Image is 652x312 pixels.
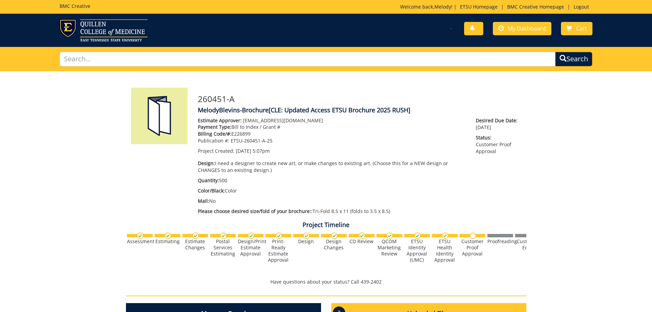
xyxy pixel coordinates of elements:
[276,233,282,239] img: checkmark
[504,3,567,10] a: BMC Creative Homepage
[60,19,148,41] img: ETSU logo
[376,238,402,257] div: QCOM Marketing Review
[198,187,225,194] span: Color/Black:
[331,233,337,239] img: checkmark
[457,3,501,10] a: ETSU Homepage
[60,52,556,66] input: Search...
[198,117,242,124] span: Estimate Approver:
[561,22,592,35] a: Cart
[442,233,448,239] img: checkmark
[126,222,526,228] h4: Project Timeline
[414,233,421,239] img: checkmark
[570,3,592,10] a: Logout
[198,198,466,204] p: No
[476,117,521,131] p: [DATE]
[198,177,466,184] p: 500
[198,124,466,130] p: Bill to Index / Grant #
[293,238,319,245] div: Design
[198,137,229,144] span: Publication #:
[198,177,219,184] span: Quantity:
[460,238,485,257] div: Customer Proof Approval
[508,25,546,32] span: My Dashboard
[404,238,430,263] div: ETSU Identity Approval (UMC)
[476,117,521,124] span: Desired Due Date:
[515,238,541,251] div: Customer Edits
[127,238,153,245] div: Assessment
[182,238,208,251] div: Estimate Changes
[198,124,231,130] span: Payment Type:
[198,117,466,124] p: [EMAIL_ADDRESS][DOMAIN_NAME]
[236,148,270,154] span: [DATE] 5:07pm
[126,278,526,285] p: Have questions about your status? Call 439-2402
[60,3,90,9] h5: BMC Creative
[198,160,215,166] span: Design:
[198,160,466,174] p: I need a designer to create new art, or make changes to existing art. (Choose this for a NEW desi...
[266,238,291,263] div: Print-Ready Estimate Approval
[198,107,521,114] h4: MelodyBlevins-Brochure
[238,238,264,257] div: Design/Print Estimate Approval
[434,3,451,10] a: Melody
[210,238,236,257] div: Postal Services Estimating
[555,52,592,66] button: Search
[131,88,188,144] img: Product featured image
[576,25,587,32] span: Cart
[248,233,254,239] img: checkmark
[231,137,272,144] span: ETSU-260451-A-25
[198,95,521,103] h3: 260451-A
[155,238,180,245] div: Estimating
[198,187,466,194] p: Color
[198,208,312,214] span: Please choose desired size/fold of your brochure::
[400,3,592,10] p: Welcome back, ! | | |
[493,22,551,35] a: My Dashboard
[137,233,143,239] img: checkmark
[487,238,513,245] div: Proofreading
[476,134,521,141] span: Status:
[303,233,310,239] img: checkmark
[198,130,231,137] span: Billing Code/#:
[432,238,458,263] div: ETSU Health Identity Approval
[198,130,466,137] p: E226899
[470,233,476,239] img: no
[220,233,227,239] img: checkmark
[476,134,521,155] p: Customer Proof Approval
[349,238,374,245] div: CD Review
[269,106,410,114] span: [CLE: Updated Access ETSU Brochure 2025 RUSH]
[198,208,466,215] p: Tri-Fold 8.5 x 11 (folds to 3.5 x 8.5)
[165,233,171,239] img: checkmark
[321,238,347,251] div: Design Changes
[198,148,234,154] span: Project Created:
[386,233,393,239] img: checkmark
[192,233,199,239] img: checkmark
[359,233,365,239] img: checkmark
[198,198,209,204] span: Mail:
